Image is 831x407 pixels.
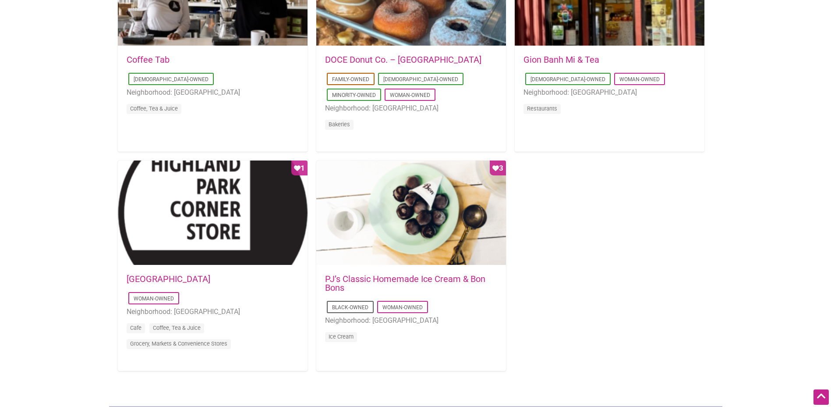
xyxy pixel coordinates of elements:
[329,333,354,340] a: Ice Cream
[332,304,368,311] a: Black-Owned
[134,76,209,82] a: [DEMOGRAPHIC_DATA]-Owned
[813,389,829,405] div: Scroll Back to Top
[390,92,430,98] a: Woman-Owned
[130,325,141,331] a: Cafe
[329,121,350,128] a: Bakeries
[127,54,170,65] a: Coffee Tab
[530,76,605,82] a: [DEMOGRAPHIC_DATA]-Owned
[619,76,660,82] a: Woman-Owned
[325,103,497,114] li: Neighborhood: [GEOGRAPHIC_DATA]
[325,54,481,65] a: DOCE Donut Co. – [GEOGRAPHIC_DATA]
[127,274,210,284] a: [GEOGRAPHIC_DATA]
[134,296,174,302] a: Woman-Owned
[527,105,557,112] a: Restaurants
[523,54,599,65] a: Gion Banh Mi & Tea
[332,92,376,98] a: Minority-Owned
[332,76,369,82] a: Family-Owned
[153,325,201,331] a: Coffee, Tea & Juice
[130,105,178,112] a: Coffee, Tea & Juice
[383,76,458,82] a: [DEMOGRAPHIC_DATA]-Owned
[325,315,497,326] li: Neighborhood: [GEOGRAPHIC_DATA]
[127,306,299,318] li: Neighborhood: [GEOGRAPHIC_DATA]
[382,304,423,311] a: Woman-Owned
[130,340,227,347] a: Grocery, Markets & Convenience Stores
[523,87,696,98] li: Neighborhood: [GEOGRAPHIC_DATA]
[127,87,299,98] li: Neighborhood: [GEOGRAPHIC_DATA]
[325,274,485,293] a: PJ’s Classic Homemade Ice Cream & Bon Bons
